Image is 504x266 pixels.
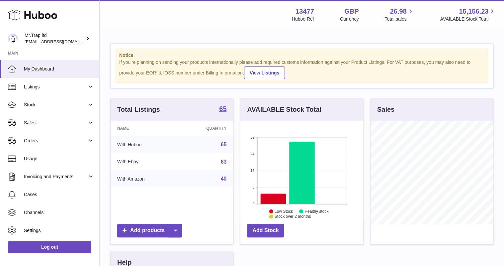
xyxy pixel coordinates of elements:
[221,176,227,182] a: 40
[221,159,227,165] a: 63
[244,66,285,79] a: View Listings
[24,209,94,216] span: Channels
[119,59,484,79] div: If you're planning on sending your products internationally please add required customs informati...
[251,152,255,156] text: 24
[384,7,414,22] a: 26.98 Total sales
[111,153,178,171] td: With Ebay
[344,7,359,16] strong: GBP
[275,214,311,219] text: Stock over 2 months
[24,102,87,108] span: Stock
[25,39,98,44] span: [EMAIL_ADDRESS][DOMAIN_NAME]
[440,16,496,22] span: AVAILABLE Stock Total
[219,105,226,112] strong: 65
[24,192,94,198] span: Cases
[24,227,94,234] span: Settings
[117,224,182,237] a: Add products
[304,209,329,213] text: Healthy stock
[117,105,160,114] h3: Total Listings
[459,7,488,16] span: 15,156.23
[253,202,255,206] text: 0
[24,120,87,126] span: Sales
[390,7,406,16] span: 26.98
[24,66,94,72] span: My Dashboard
[111,170,178,188] td: With Amazon
[219,105,226,113] a: 65
[8,34,18,44] img: office@grabacz.eu
[221,142,227,147] a: 65
[25,32,84,45] div: Mr.Trap ltd
[8,241,91,253] a: Log out
[275,209,293,213] text: Low Stock
[292,16,314,22] div: Huboo Ref
[377,105,394,114] h3: Sales
[247,105,321,114] h3: AVAILABLE Stock Total
[111,136,178,153] td: With Huboo
[251,135,255,139] text: 32
[111,121,178,136] th: Name
[440,7,496,22] a: 15,156.23 AVAILABLE Stock Total
[24,156,94,162] span: Usage
[295,7,314,16] strong: 13477
[24,84,87,90] span: Listings
[24,174,87,180] span: Invoicing and Payments
[247,224,284,237] a: Add Stock
[24,138,87,144] span: Orders
[119,52,484,59] strong: Notice
[251,169,255,173] text: 16
[340,16,359,22] div: Currency
[384,16,414,22] span: Total sales
[253,185,255,189] text: 8
[178,121,233,136] th: Quantity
